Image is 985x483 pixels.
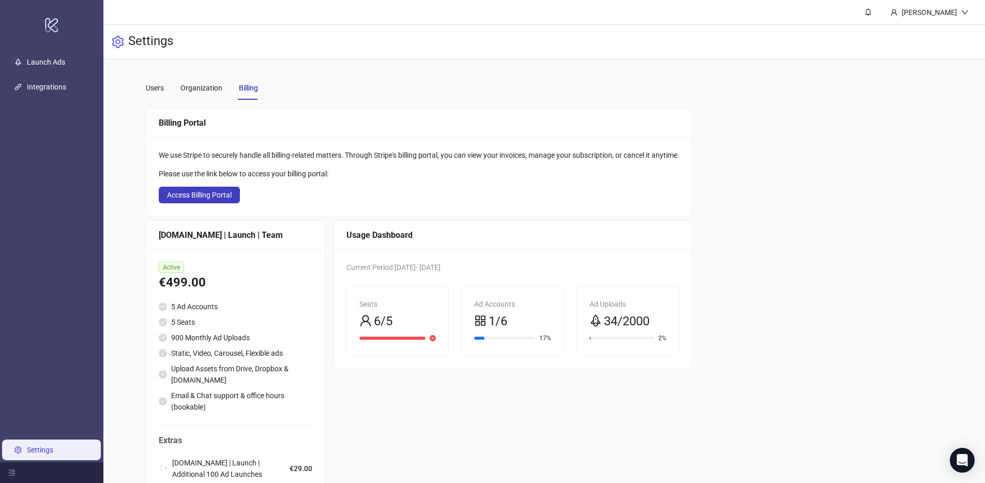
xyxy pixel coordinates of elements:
[489,312,507,331] span: 1/6
[167,191,232,199] span: Access Billing Portal
[890,9,898,16] span: user
[159,332,312,343] li: 900 Monthly Ad Uploads
[27,446,53,454] a: Settings
[474,298,551,310] div: Ad Accounts
[430,335,436,341] span: close-circle
[658,335,666,341] span: 2%
[159,363,312,386] li: Upload Assets from Drive, Dropbox & [DOMAIN_NAME]
[159,301,312,312] li: 5 Ad Accounts
[346,229,679,241] div: Usage Dashboard
[290,463,312,474] span: €29.00
[474,314,487,327] span: appstore
[159,187,240,203] button: Access Billing Portal
[112,36,124,48] span: setting
[27,83,66,91] a: Integrations
[159,462,168,475] span: 1 ×
[359,298,436,310] div: Seats
[159,390,312,413] li: Email & Chat support & office hours (bookable)
[604,312,649,331] span: 34/2000
[8,469,16,476] span: menu-fold
[159,316,312,328] li: 5 Seats
[239,82,258,94] div: Billing
[539,335,551,341] span: 17%
[159,273,312,293] div: €499.00
[159,303,167,311] span: check-circle
[180,82,222,94] div: Organization
[27,58,65,66] a: Launch Ads
[159,370,167,379] span: check-circle
[865,8,872,16] span: bell
[159,262,184,273] span: Active
[128,33,173,51] h3: Settings
[898,7,961,18] div: [PERSON_NAME]
[159,434,312,447] span: Extras
[346,263,441,271] span: Current Period: [DATE] - [DATE]
[359,314,372,327] span: user
[159,348,312,359] li: Static, Video, Carousel, Flexible ads
[159,229,312,241] div: [DOMAIN_NAME] | Launch | Team
[159,349,167,357] span: check-circle
[589,298,666,310] div: Ad Uploads
[950,448,975,473] div: Open Intercom Messenger
[159,116,679,129] div: Billing Portal
[159,334,167,342] span: check-circle
[589,314,602,327] span: rocket
[159,318,167,326] span: check-circle
[159,168,679,179] div: Please use the link below to access your billing portal:
[159,149,679,161] div: We use Stripe to securely handle all billing-related matters. Through Stripe's billing portal, yo...
[172,457,290,480] span: [DOMAIN_NAME] | Launch | Additional 100 Ad Launches
[146,82,164,94] div: Users
[961,9,968,16] span: down
[159,397,167,405] span: check-circle
[374,312,392,331] span: 6/5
